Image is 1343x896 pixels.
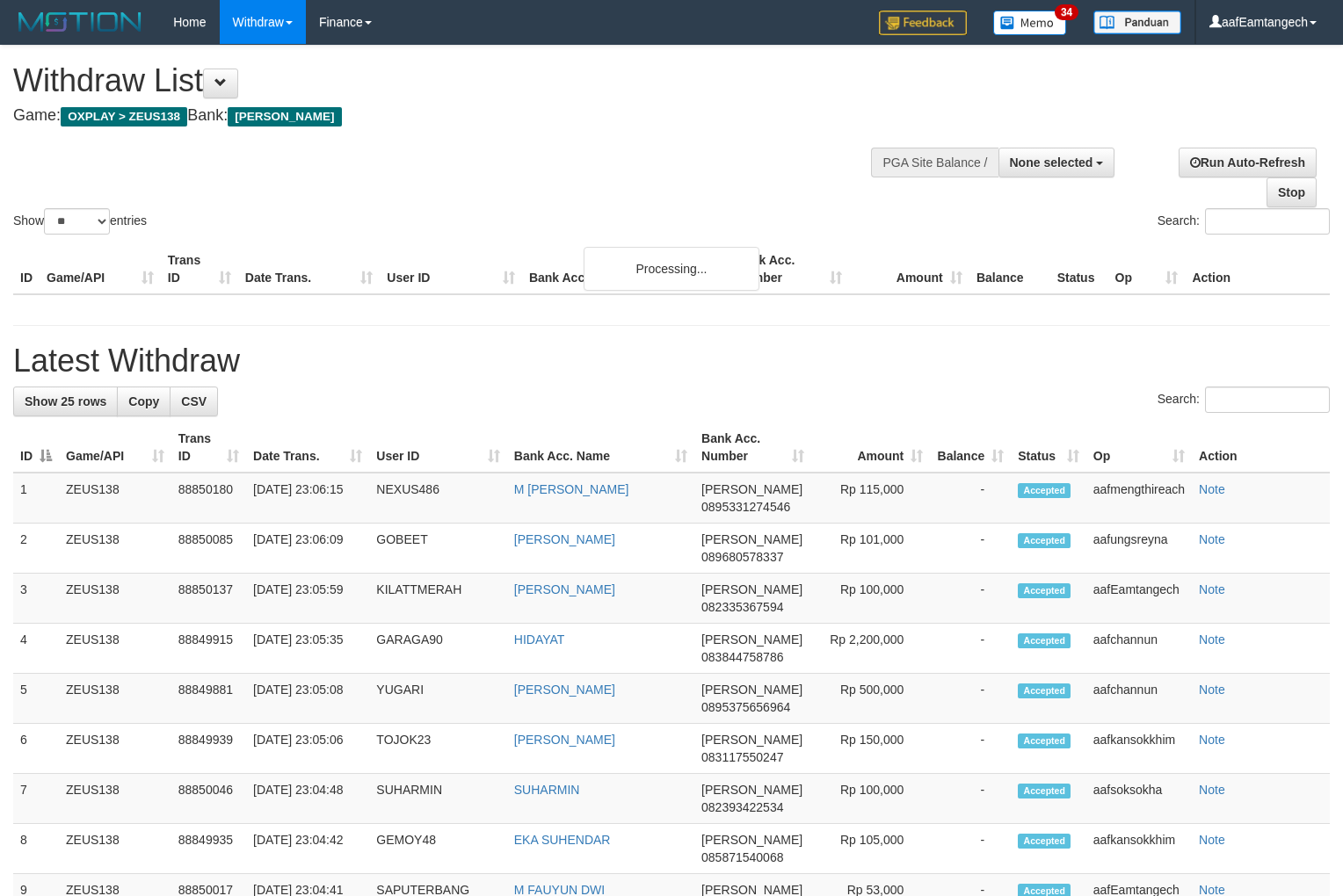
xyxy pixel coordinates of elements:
[369,624,506,674] td: GARAGA90
[1018,533,1071,548] span: Accepted
[1018,683,1071,698] span: Accepted
[811,423,930,473] th: Amount: activate to sort column ascending
[13,208,147,235] label: Show entries
[369,724,506,774] td: TOJOK23
[1018,633,1071,648] span: Accepted
[1010,155,1093,170] span: None selected
[59,524,171,574] td: ZEUS138
[59,724,171,774] td: ZEUS138
[701,733,802,747] span: [PERSON_NAME]
[930,473,1011,524] td: -
[171,624,246,674] td: 88849915
[13,624,59,674] td: 4
[729,244,849,294] th: Bank Acc. Number
[701,632,802,647] span: [PERSON_NAME]
[59,824,171,874] td: ZEUS138
[246,724,369,774] td: [DATE] 23:05:06
[930,574,1011,624] td: -
[930,624,1011,674] td: -
[1199,833,1225,847] a: Note
[1086,824,1192,874] td: aafkansokkhim
[369,774,506,824] td: SUHARMIN
[246,624,369,674] td: [DATE] 23:05:35
[701,783,802,797] span: [PERSON_NAME]
[1011,423,1086,473] th: Status: activate to sort column ascending
[701,700,790,714] span: Copy 0895375656964 to clipboard
[171,574,246,624] td: 88850137
[1018,583,1071,598] span: Accepted
[514,783,580,797] a: SUHARMIN
[811,824,930,874] td: Rp 105,000
[13,574,59,624] td: 3
[1179,148,1317,177] a: Run Auto-Refresh
[849,244,969,294] th: Amount
[171,724,246,774] td: 88849939
[1199,632,1225,647] a: Note
[369,674,506,724] td: YUGARI
[13,9,147,35] img: MOTION_logo.png
[181,394,207,408] span: CSV
[13,824,59,874] td: 8
[514,582,615,596] a: [PERSON_NAME]
[161,244,238,294] th: Trans ID
[13,724,59,774] td: 6
[701,582,802,596] span: [PERSON_NAME]
[811,624,930,674] td: Rp 2,200,000
[1199,482,1225,496] a: Note
[811,524,930,574] td: Rp 101,000
[13,473,59,524] td: 1
[13,63,878,98] h1: Withdraw List
[171,524,246,574] td: 88850085
[811,774,930,824] td: Rp 100,000
[701,833,802,847] span: [PERSON_NAME]
[13,244,40,294] th: ID
[1158,387,1330,413] label: Search:
[701,500,790,514] span: Copy 0895331274546 to clipboard
[1086,774,1192,824] td: aafsoksokha
[13,107,878,125] h4: Game: Bank:
[701,850,783,864] span: Copy 085871540068 to clipboard
[13,524,59,574] td: 2
[1185,244,1330,294] th: Action
[701,482,802,496] span: [PERSON_NAME]
[514,632,565,647] a: HIDAYAT
[61,107,187,126] span: OXPLAY > ZEUS138
[369,574,506,624] td: KILATTMERAH
[246,774,369,824] td: [DATE] 23:04:48
[171,674,246,724] td: 88849881
[1086,524,1192,574] td: aafungsreyna
[1108,244,1186,294] th: Op
[1086,724,1192,774] td: aafkansokkhim
[1205,208,1330,235] input: Search:
[1086,674,1192,724] td: aafchannun
[701,550,783,564] span: Copy 089680578337 to clipboard
[701,683,802,697] span: [PERSON_NAME]
[40,244,161,294] th: Game/API
[1050,244,1108,294] th: Status
[701,750,783,764] span: Copy 083117550247 to clipboard
[13,674,59,724] td: 5
[1158,208,1330,235] label: Search:
[1199,683,1225,697] a: Note
[13,387,118,416] a: Show 25 rows
[246,524,369,574] td: [DATE] 23:06:09
[369,473,506,524] td: NEXUS486
[369,824,506,874] td: GEMOY48
[1018,483,1071,498] span: Accepted
[246,423,369,473] th: Date Trans.: activate to sort column ascending
[993,11,1067,35] img: Button%20Memo.svg
[59,624,171,674] td: ZEUS138
[228,107,341,126] span: [PERSON_NAME]
[1018,834,1071,849] span: Accepted
[930,423,1011,473] th: Balance: activate to sort column ascending
[238,244,381,294] th: Date Trans.
[1199,532,1225,546] a: Note
[369,524,506,574] td: GOBEET
[871,148,998,177] div: PGA Site Balance /
[514,683,615,697] a: [PERSON_NAME]
[44,208,110,235] select: Showentries
[13,423,59,473] th: ID: activate to sort column descending
[171,774,246,824] td: 88850046
[514,532,615,546] a: [PERSON_NAME]
[13,774,59,824] td: 7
